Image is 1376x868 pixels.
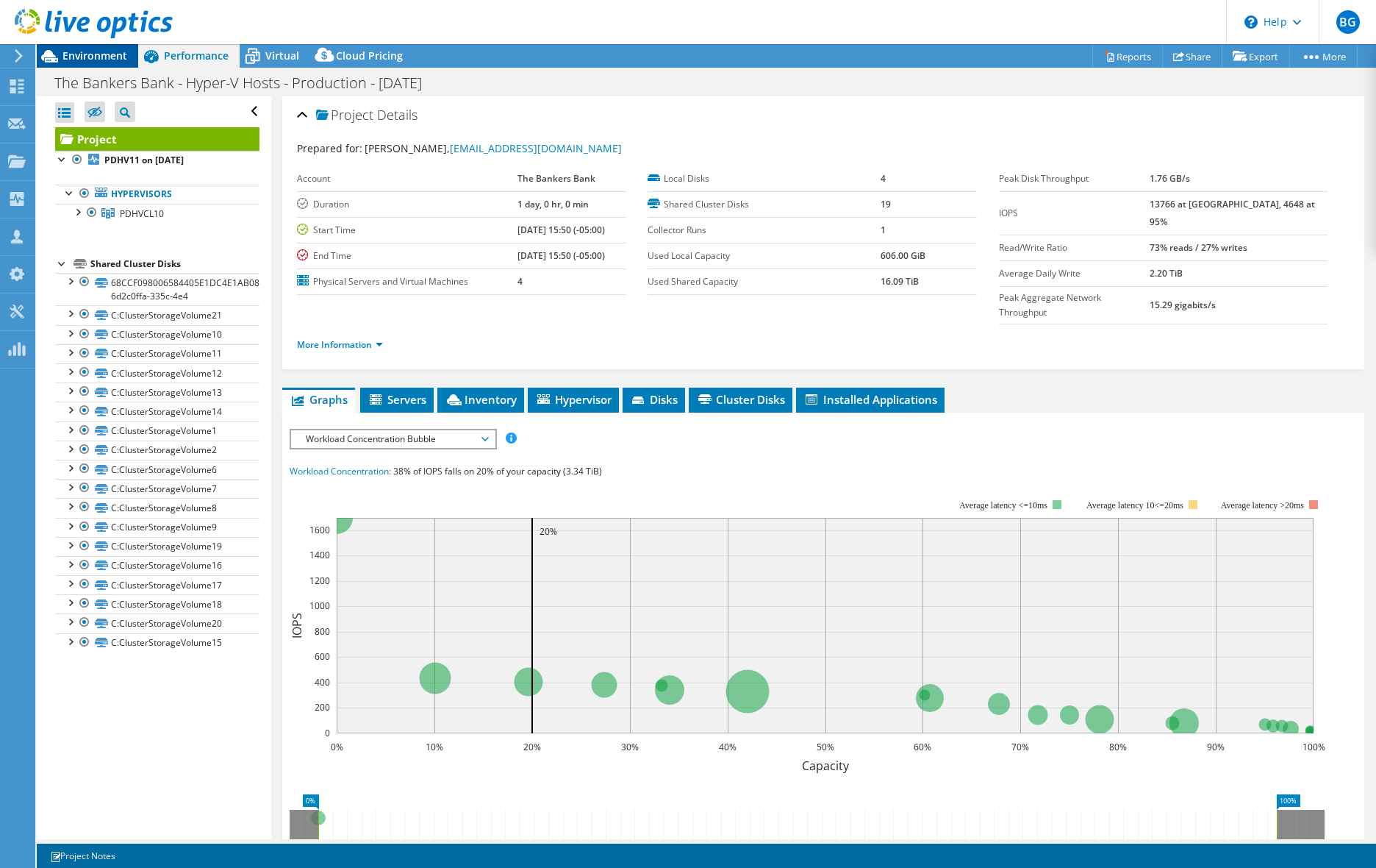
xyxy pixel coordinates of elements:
[325,727,330,739] text: 0
[1207,741,1225,753] text: 90%
[719,741,737,753] text: 40%
[1150,299,1216,311] b: 15.29 gigabits/s
[517,172,595,185] b: The Bankers Bank
[648,274,881,289] label: Used Shared Capacity
[648,249,881,263] label: Used Local Capacity
[881,249,925,262] b: 606.00 GiB
[297,197,517,212] label: Duration
[90,255,259,273] div: Shared Cluster Disks
[517,249,605,262] b: [DATE] 15:50 (-05:00)
[881,172,886,185] b: 4
[336,49,403,63] span: Cloud Pricing
[298,430,487,448] span: Workload Concentration Bubble
[55,325,259,344] a: C:ClusterStorageVolume10
[648,171,881,186] label: Local Disks
[999,171,1150,186] label: Peak Disk Throughput
[55,305,259,324] a: C:ClusterStorageVolume21
[55,594,259,613] a: C:ClusterStorageVolume18
[309,549,330,561] text: 1400
[368,392,426,407] span: Servers
[309,524,330,536] text: 1600
[999,291,1150,320] label: Peak Aggregate Network Throughput
[55,383,259,402] a: C:ClusterStorageVolume13
[55,613,259,633] a: C:ClusterStorageVolume20
[55,537,259,556] a: C:ClusterStorageVolume19
[1150,172,1190,185] b: 1.76 GB/s
[881,275,919,288] b: 16.09 TiB
[1336,10,1360,34] span: BG
[1244,15,1258,29] svg: \n
[648,197,881,212] label: Shared Cluster Disks
[523,741,541,753] text: 20%
[881,198,891,210] b: 19
[315,676,330,689] text: 400
[55,556,259,575] a: C:ClusterStorageVolume16
[1302,741,1325,753] text: 100%
[881,224,886,236] b: 1
[120,207,164,220] span: PDHVCL10
[426,741,443,753] text: 10%
[648,223,881,238] label: Collector Runs
[289,613,305,638] text: IOPS
[535,392,612,407] span: Hypervisor
[297,249,517,263] label: End Time
[365,141,622,155] span: [PERSON_NAME],
[445,392,517,407] span: Inventory
[1221,500,1304,511] text: Average latency >20ms
[1150,241,1247,254] b: 73% reads / 27% writes
[55,441,259,460] a: C:ClusterStorageVolume2
[309,600,330,612] text: 1000
[290,465,391,477] span: Workload Concentration:
[297,274,517,289] label: Physical Servers and Virtual Machines
[55,518,259,537] a: C:ClusterStorageVolume9
[297,141,362,155] label: Prepared for:
[164,49,229,63] span: Performance
[803,392,937,407] span: Installed Applications
[55,185,259,204] a: Hypervisors
[316,108,373,123] span: Project
[517,198,589,210] b: 1 day, 0 hr, 0 min
[55,127,259,151] a: Project
[1086,500,1183,511] tspan: Average latency 10<=20ms
[696,392,785,407] span: Cluster Disks
[55,344,259,363] a: C:ClusterStorageVolume11
[517,224,605,236] b: [DATE] 15:50 (-05:00)
[297,223,517,238] label: Start Time
[55,402,259,421] a: C:ClusterStorageVolume14
[309,574,330,587] text: 1200
[914,741,931,753] text: 60%
[40,847,126,865] a: Project Notes
[62,49,127,63] span: Environment
[330,741,343,753] text: 0%
[999,206,1150,221] label: IOPS
[315,625,330,638] text: 800
[55,421,259,441] a: C:ClusterStorageVolume1
[315,701,330,714] text: 200
[48,75,445,91] h1: The Bankers Bank - Hyper-V Hosts - Production - [DATE]
[1289,45,1358,68] a: More
[55,498,259,517] a: C:ClusterStorageVolume8
[1092,45,1163,68] a: Reports
[621,741,639,753] text: 30%
[55,479,259,498] a: C:ClusterStorageVolume7
[55,633,259,652] a: C:ClusterStorageVolume15
[801,758,849,774] text: Capacity
[55,273,259,305] a: 68CCF098006584405E1DC4E1AB0886AE-6d2c0ffa-335c-4e4
[393,465,602,477] span: 38% of IOPS falls on 20% of your capacity (3.34 TiB)
[999,266,1150,281] label: Average Daily Write
[517,275,523,288] b: 4
[55,460,259,479] a: C:ClusterStorageVolume6
[290,392,348,407] span: Graphs
[297,171,517,186] label: Account
[540,525,557,538] text: 20%
[55,151,259,170] a: PDHV11 on [DATE]
[817,741,834,753] text: 50%
[265,49,299,63] span: Virtual
[1222,45,1290,68] a: Export
[55,575,259,594] a: C:ClusterStorageVolume17
[1011,741,1029,753] text: 70%
[315,650,330,663] text: 600
[959,500,1047,511] tspan: Average latency <=10ms
[1109,741,1127,753] text: 80%
[55,204,259,223] a: PDHVCL10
